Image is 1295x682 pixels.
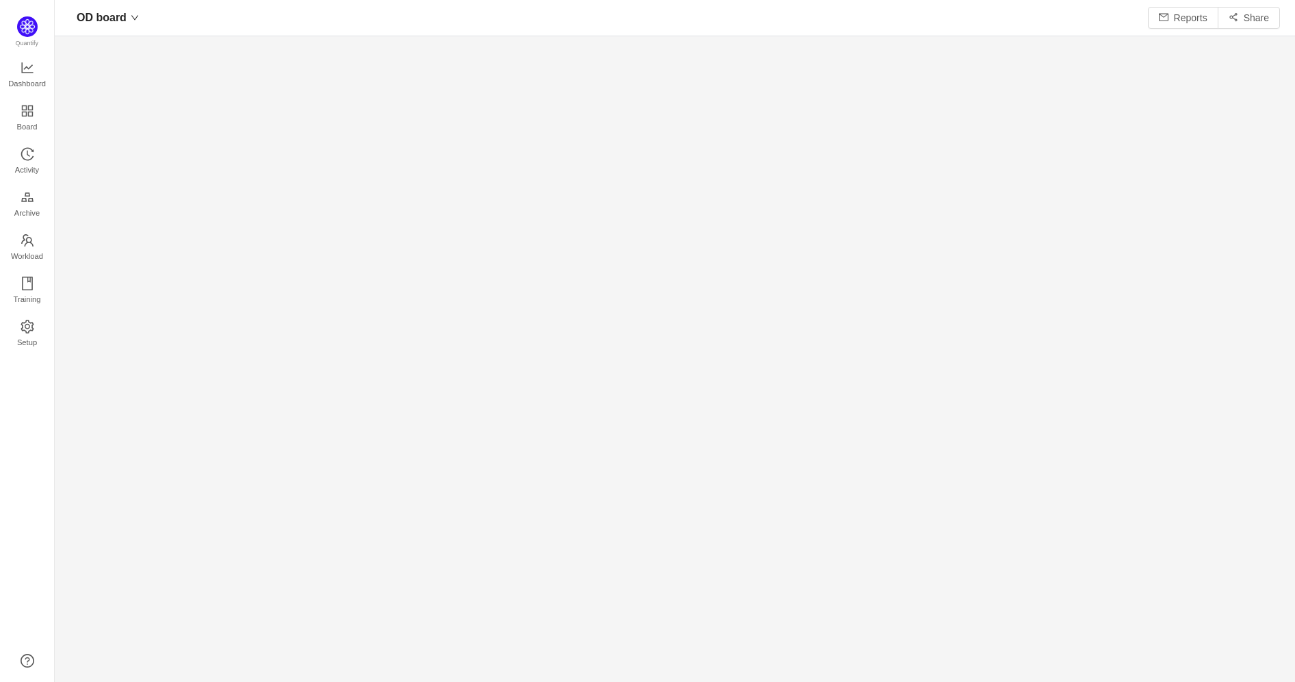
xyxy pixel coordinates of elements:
[21,147,34,161] i: icon: history
[17,113,38,140] span: Board
[21,148,34,175] a: Activity
[1148,7,1218,29] button: icon: mailReports
[21,320,34,348] a: Setup
[21,654,34,668] a: icon: question-circle
[14,199,40,227] span: Archive
[77,7,127,29] span: OD board
[17,329,37,356] span: Setup
[11,242,43,270] span: Workload
[21,320,34,333] i: icon: setting
[16,40,39,47] span: Quantify
[21,234,34,262] a: Workload
[13,286,40,313] span: Training
[17,16,38,37] img: Quantify
[21,105,34,132] a: Board
[8,70,46,97] span: Dashboard
[21,61,34,75] i: icon: line-chart
[21,62,34,89] a: Dashboard
[15,156,39,184] span: Activity
[21,104,34,118] i: icon: appstore
[131,14,139,22] i: icon: down
[21,190,34,204] i: icon: gold
[21,277,34,290] i: icon: book
[21,191,34,218] a: Archive
[21,277,34,305] a: Training
[21,233,34,247] i: icon: team
[1218,7,1280,29] button: icon: share-altShare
